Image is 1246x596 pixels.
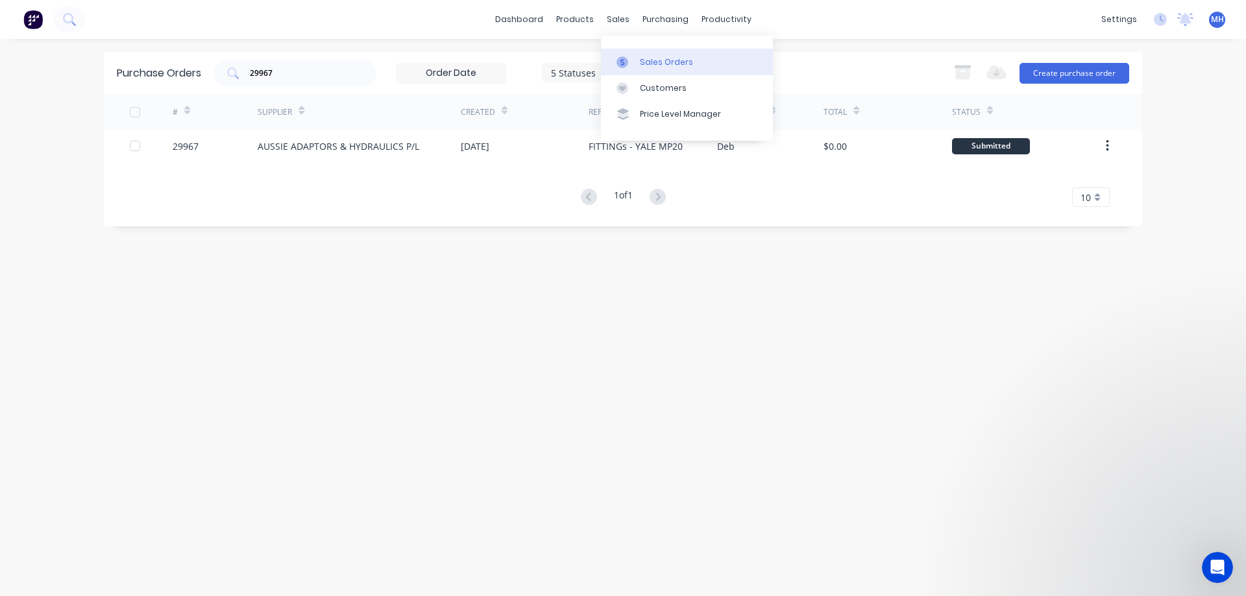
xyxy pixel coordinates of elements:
[223,21,247,44] div: Close
[614,188,633,207] div: 1 of 1
[23,10,43,29] img: Factory
[1081,191,1091,204] span: 10
[1020,63,1129,84] button: Create purchase order
[75,437,120,446] span: Messages
[217,437,238,446] span: Help
[824,139,847,153] div: $0.00
[117,66,201,81] div: Purchase Orders
[952,106,981,118] div: Status
[130,405,195,457] button: News
[952,138,1030,154] div: Submitted
[13,281,247,355] div: New featureImprovementFactory Weekly Updates - [DATE]Hey, Factory pro there👋
[195,405,260,457] button: Help
[717,139,735,153] div: Deb
[1202,552,1233,583] iframe: Intercom live chat
[601,75,773,101] a: Customers
[95,292,164,306] div: Improvement
[18,437,47,446] span: Home
[26,23,103,44] img: logo
[27,239,233,265] button: Share it with us
[551,66,644,79] div: 5 Statuses
[589,106,631,118] div: Reference
[589,139,683,153] div: FITTINGs - YALE MP20
[65,405,130,457] button: Messages
[27,292,90,306] div: New feature
[601,101,773,127] a: Price Level Manager
[173,106,178,118] div: #
[258,139,419,153] div: AUSSIE ADAPTORS & HYDRAULICS P/L
[27,330,210,344] div: Hey, Factory pro there👋
[600,10,636,29] div: sales
[1095,10,1143,29] div: settings
[640,108,721,120] div: Price Level Manager
[461,106,495,118] div: Created
[27,220,233,233] h2: Have an idea or feature request?
[258,106,292,118] div: Supplier
[636,10,695,29] div: purchasing
[27,372,233,386] h2: Factory Feature Walkthroughs
[150,437,175,446] span: News
[27,314,210,328] div: Factory Weekly Updates - [DATE]
[397,64,506,83] input: Order Date
[461,139,489,153] div: [DATE]
[27,164,217,178] div: Ask a question
[26,114,234,136] p: How can we help?
[173,139,199,153] div: 29967
[550,10,600,29] div: products
[601,49,773,75] a: Sales Orders
[1211,14,1224,25] span: MH
[13,153,247,202] div: Ask a questionAI Agent and team can help
[489,10,550,29] a: dashboard
[249,67,356,80] input: Search purchase orders...
[640,82,687,94] div: Customers
[26,92,234,114] p: Hi [PERSON_NAME]
[824,106,847,118] div: Total
[640,56,693,68] div: Sales Orders
[27,178,217,191] div: AI Agent and team can help
[695,10,758,29] div: productivity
